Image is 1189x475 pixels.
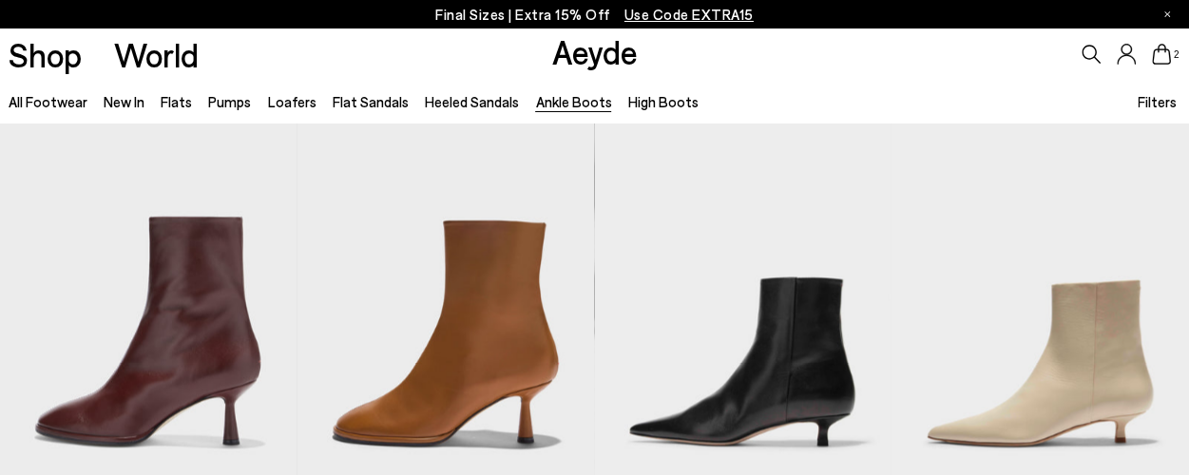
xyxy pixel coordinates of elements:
[208,93,251,110] a: Pumps
[114,38,199,71] a: World
[552,31,638,71] a: Aeyde
[333,93,409,110] a: Flat Sandals
[535,93,611,110] a: Ankle Boots
[425,93,519,110] a: Heeled Sandals
[624,6,754,23] span: Navigate to /collections/ss25-final-sizes
[435,3,754,27] p: Final Sizes | Extra 15% Off
[1171,49,1180,60] span: 2
[1138,93,1177,110] span: Filters
[1152,44,1171,65] a: 2
[628,93,699,110] a: High Boots
[9,93,87,110] a: All Footwear
[9,38,82,71] a: Shop
[161,93,192,110] a: Flats
[268,93,316,110] a: Loafers
[104,93,144,110] a: New In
